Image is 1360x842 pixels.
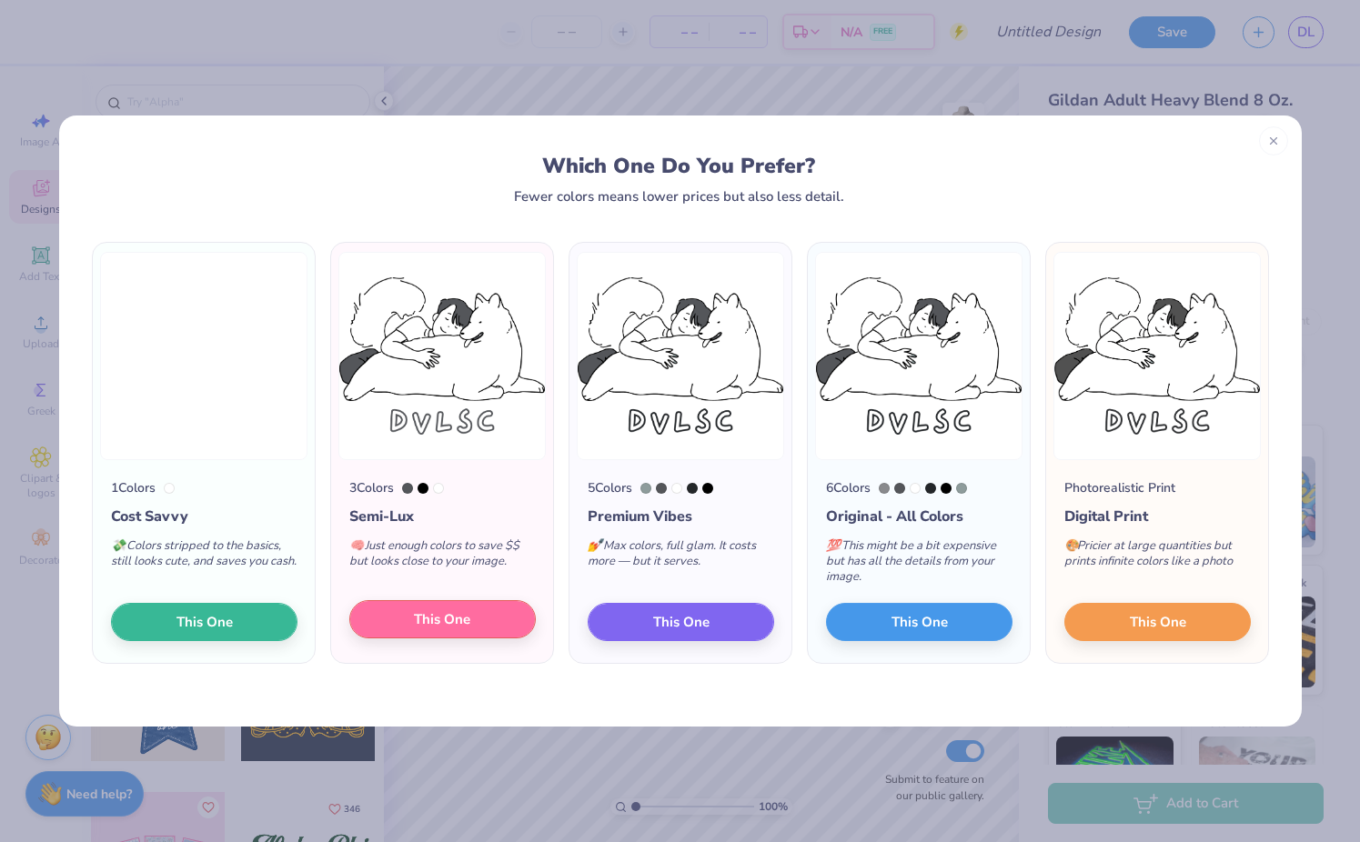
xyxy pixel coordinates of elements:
div: Original - All Colors [826,506,1012,527]
div: White [910,483,921,494]
div: 6 Colors [826,478,871,497]
img: 3 color option [338,252,546,460]
div: Digital Print [1064,506,1251,527]
div: Premium Vibes [588,506,774,527]
div: This might be a bit expensive but has all the details from your image. [826,527,1012,603]
div: Max colors, full glam. It costs more — but it serves. [588,527,774,587]
div: Pricier at large quantities but prints infinite colors like a photo [1064,527,1251,587]
div: 3 Colors [349,478,394,497]
div: Black [418,483,428,494]
img: Photorealistic preview [1053,252,1261,460]
span: This One [414,609,470,630]
div: Fewer colors means lower prices but also less detail. [514,189,844,204]
button: This One [111,603,297,641]
span: 💯 [826,537,841,554]
span: This One [176,612,232,633]
button: This One [349,600,536,638]
div: Cool Gray 11 C [656,483,667,494]
div: Cool Gray 11 C [402,483,413,494]
div: Cool Gray 11 C [894,483,905,494]
button: This One [1064,603,1251,641]
img: 5 color option [577,252,784,460]
div: Cost Savvy [111,506,297,527]
div: 443 C [956,483,967,494]
div: Black [941,483,952,494]
span: 💅 [588,537,602,554]
div: 426 C [925,483,936,494]
div: 1 Colors [111,478,156,497]
div: Cool Gray 8 C [879,483,890,494]
div: Which One Do You Prefer? [108,154,1250,178]
div: Semi-Lux [349,506,536,527]
button: This One [588,603,774,641]
span: 🎨 [1064,537,1079,554]
div: White [164,483,175,494]
img: 1 color option [100,252,307,460]
div: Colors stripped to the basics, still looks cute, and saves you cash. [111,527,297,587]
div: 5 Colors [588,478,632,497]
span: 🧠 [349,537,364,554]
div: Black [702,483,713,494]
img: 6 color option [815,252,1023,460]
span: This One [652,612,709,633]
span: This One [891,612,947,633]
div: 426 C [687,483,698,494]
span: 💸 [111,537,126,554]
div: 443 C [640,483,651,494]
div: White [433,483,444,494]
div: Photorealistic Print [1064,478,1175,497]
button: This One [826,603,1012,641]
div: Just enough colors to save $$ but looks close to your image. [349,527,536,587]
div: White [671,483,682,494]
span: This One [1129,612,1185,633]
